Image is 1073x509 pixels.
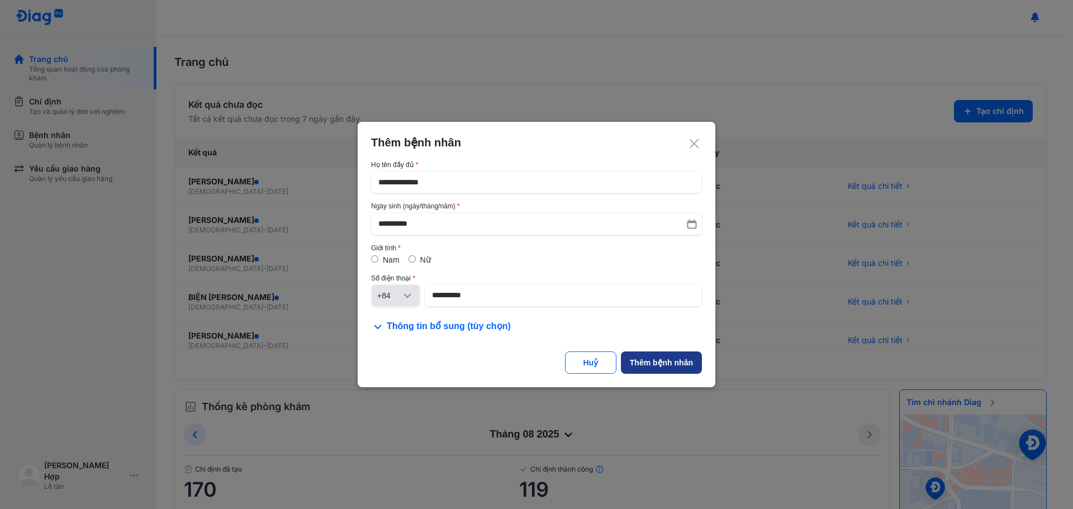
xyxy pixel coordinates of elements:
div: Thêm bệnh nhân [371,135,702,150]
button: Thêm bệnh nhân [621,351,702,374]
span: Thông tin bổ sung (tùy chọn) [387,320,511,334]
div: Giới tính [371,244,702,252]
button: Huỷ [565,351,616,374]
div: Số điện thoại [371,274,702,282]
div: Ngày sinh (ngày/tháng/năm) [371,202,702,210]
div: +84 [377,290,401,301]
div: Họ tên đầy đủ [371,161,702,169]
label: Nam [383,255,400,264]
label: Nữ [420,255,431,264]
div: Thêm bệnh nhân [630,357,693,368]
